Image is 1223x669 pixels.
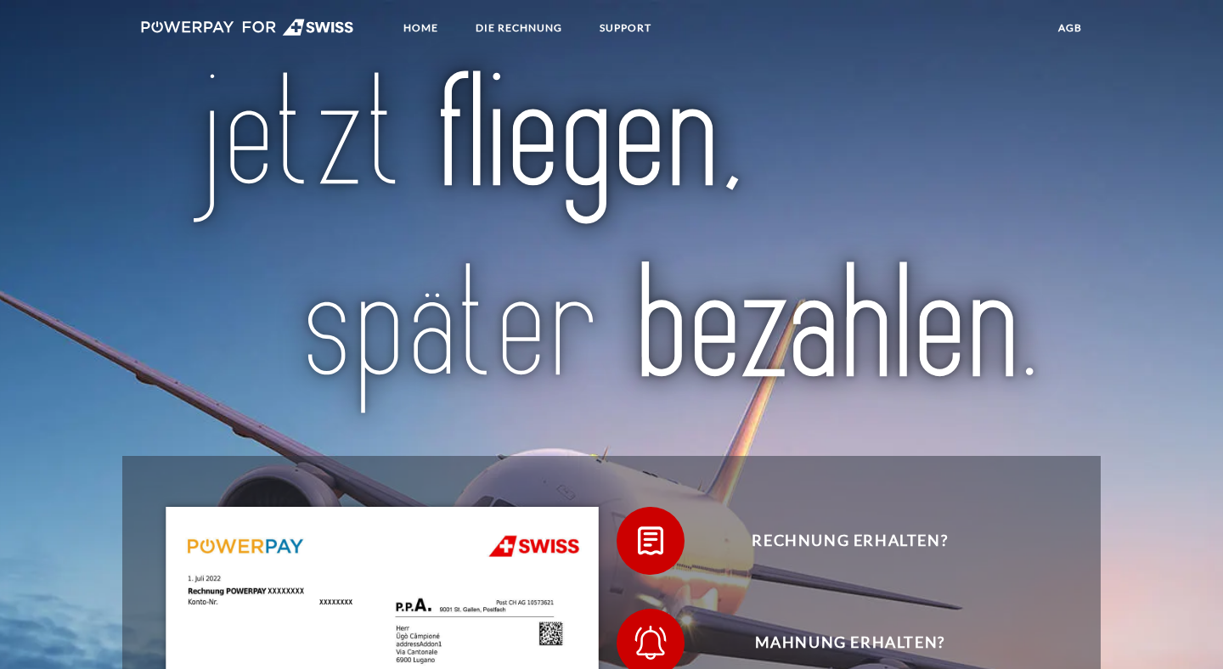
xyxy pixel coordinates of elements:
a: DIE RECHNUNG [461,13,577,43]
button: Rechnung erhalten? [617,507,1058,575]
a: Home [389,13,453,43]
img: logo-swiss-white.svg [141,19,354,36]
img: title-swiss_de.svg [183,67,1040,421]
span: Rechnung erhalten? [642,507,1058,575]
a: agb [1044,13,1096,43]
img: qb_bill.svg [629,520,672,562]
a: SUPPORT [585,13,666,43]
img: qb_bell.svg [629,621,672,664]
